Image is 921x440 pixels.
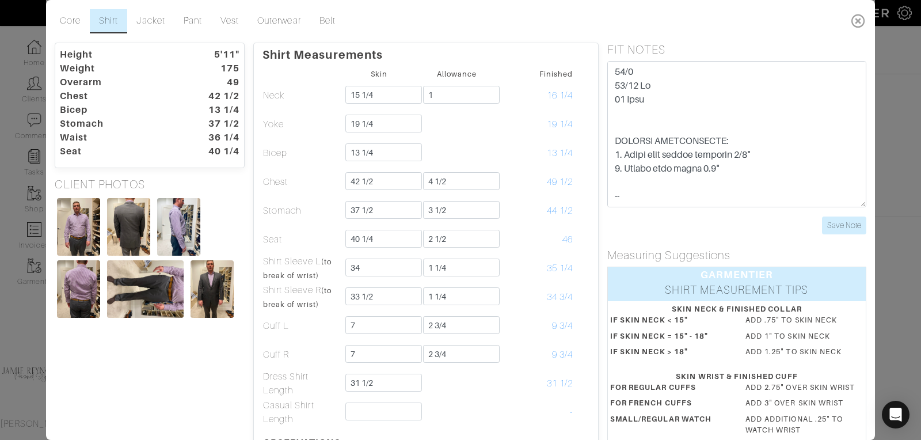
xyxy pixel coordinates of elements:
dt: 42 1/2 [182,89,248,103]
a: Core [51,9,90,33]
td: Yoke [262,110,340,139]
dt: 37 1/2 [182,117,248,131]
small: Finished [539,70,573,78]
dt: 49 [182,75,248,89]
dt: 40 1/4 [182,145,248,158]
p: Shirt Measurements [262,43,589,62]
dd: ADD 1.25" TO SKIN NECK [737,346,872,357]
dt: Chest [51,89,182,103]
h5: Measuring Suggestions [607,248,866,262]
span: 9 3/4 [552,321,573,331]
td: Casual Shirt Length [262,398,340,427]
dt: IF SKIN NECK < 15" [602,314,737,330]
a: Vest [211,9,248,33]
td: Cuff L [262,312,340,340]
span: 44 1/2 [547,206,573,216]
dt: Waist [51,131,182,145]
a: Shirt [90,9,127,33]
td: Chest [262,168,340,196]
td: Dress Shirt Length [262,369,340,398]
dt: Weight [51,62,182,75]
dt: Overarm [51,75,182,89]
td: Neck [262,81,340,110]
div: SHIRT MEASUREMENT TIPS [608,282,866,301]
span: 31 1/2 [547,378,573,389]
dd: ADD ADDITIONAL .25" TO WATCH WRIST [737,414,872,435]
span: 35 1/4 [547,263,573,274]
span: 34 3/4 [547,292,573,302]
img: VgT8hd5bLE49ZHU9s4XkvHuD [107,260,184,318]
dt: FOR REGULAR CUFFS [602,382,737,397]
dt: 5'11" [182,48,248,62]
img: aUNuB1NmbNYpX3uMXzaAFV85 [157,198,200,256]
dt: Seat [51,145,182,158]
div: SKIN WRIST & FINISHED CUFF [610,371,863,382]
img: Z1XPofGkJ78AqVzfXmniyUGD [107,198,150,256]
img: tsMLyQjgqKtvSHk2Gt9yYf4Q [57,260,100,318]
dt: Height [51,48,182,62]
dd: ADD 1" TO SKIN NECK [737,331,872,342]
dt: 13 1/4 [182,103,248,117]
span: 49 1/2 [547,177,573,187]
td: Stomach [262,196,340,225]
a: Jacket [127,9,174,33]
small: Skin [371,70,387,78]
td: Shirt Sleeve R [262,283,340,312]
span: 16 1/4 [547,90,573,101]
span: 9 3/4 [552,350,573,360]
td: Seat [262,225,340,254]
h5: FIT NOTES [607,43,866,56]
a: Pant [174,9,211,33]
span: 13 1/4 [547,148,573,158]
dt: Stomach [51,117,182,131]
textarea: 54/0 53/12 Lo 01 Ipsu DOLORSI AMETCONSECTE: 1. Adipi elit seddoe temporin 2/8" 9. Utlabo etdo mag... [607,61,866,207]
dt: 36 1/4 [182,131,248,145]
img: TU8SJckYBVQphaAfr3Xz474B [57,198,100,256]
a: Belt [310,9,345,33]
td: Shirt Sleeve L [262,254,340,283]
dt: Bicep [51,103,182,117]
h5: CLIENT PHOTOS [55,177,245,191]
dt: FOR FRENCH CUFFS [602,397,737,413]
a: Outerwear [248,9,310,33]
td: Bicep [262,139,340,168]
span: 19 1/4 [547,119,573,130]
div: GARMENTIER [608,267,866,282]
dd: ADD .75" TO SKIN NECK [737,314,872,325]
img: xtqtwUR4aBcaWzTmWFz8L6fW [191,260,234,318]
td: Cuff R [262,340,340,369]
dd: ADD 2.75" OVER SKIN WRIST [737,382,872,393]
span: 46 [562,234,573,245]
dt: IF SKIN NECK = 15" - 18" [602,331,737,346]
input: Save Note [822,217,866,234]
div: Open Intercom Messenger [882,401,909,428]
small: Allowance [437,70,477,78]
dt: IF SKIN NECK > 18" [602,346,737,362]
dt: 175 [182,62,248,75]
dt: SMALL/REGULAR WATCH [602,414,737,440]
dd: ADD 3" OVER SKIN WRIST [737,397,872,408]
div: SKIN NECK & FINISHED COLLAR [610,304,863,314]
span: - [570,407,573,418]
